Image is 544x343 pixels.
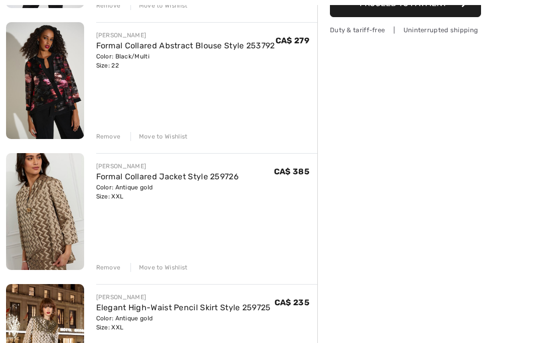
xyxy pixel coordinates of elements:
div: Move to Wishlist [130,263,188,272]
div: Duty & tariff-free | Uninterrupted shipping [330,25,481,35]
a: Formal Collared Jacket Style 259726 [96,172,239,181]
div: Move to Wishlist [130,1,188,10]
div: Color: Black/Multi Size: 22 [96,52,275,70]
img: Formal Collared Jacket Style 259726 [6,153,84,270]
div: Remove [96,263,121,272]
span: CA$ 279 [276,36,309,45]
div: Color: Antique gold Size: XXL [96,183,239,201]
img: Formal Collared Abstract Blouse Style 253792 [6,22,84,139]
span: CA$ 235 [275,298,309,307]
div: Move to Wishlist [130,132,188,141]
div: [PERSON_NAME] [96,293,271,302]
div: Color: Antique gold Size: XXL [96,314,271,332]
div: [PERSON_NAME] [96,162,239,171]
div: Remove [96,132,121,141]
a: Formal Collared Abstract Blouse Style 253792 [96,41,275,50]
a: Elegant High-Waist Pencil Skirt Style 259725 [96,303,271,312]
div: [PERSON_NAME] [96,31,275,40]
span: CA$ 385 [274,167,309,176]
div: Remove [96,1,121,10]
